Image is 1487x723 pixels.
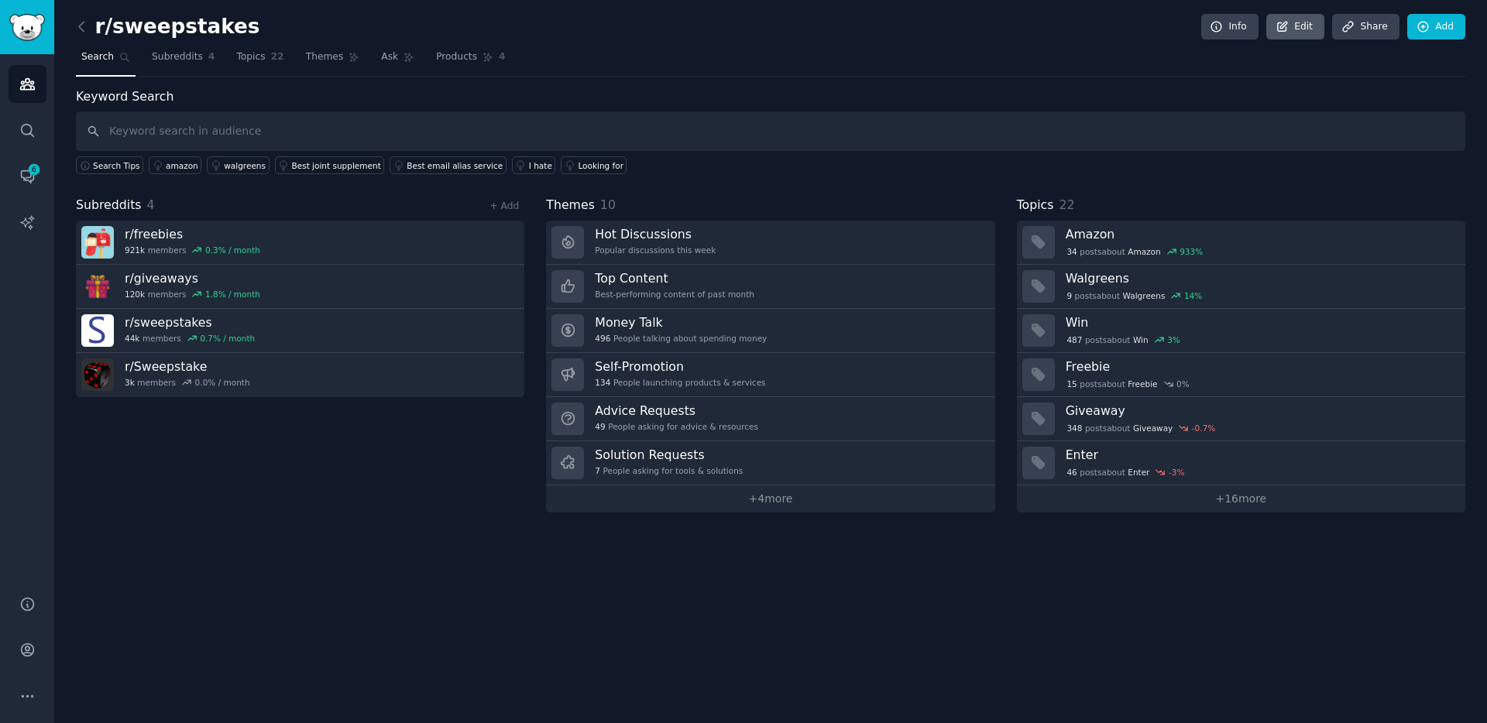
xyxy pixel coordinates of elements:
[376,45,420,77] a: Ask
[147,197,155,212] span: 4
[1192,423,1215,433] div: -0.7 %
[1066,270,1454,286] h3: Walgreens
[1169,467,1184,478] div: -3 %
[546,221,994,265] a: Hot DiscussionsPopular discussions this week
[27,164,41,175] span: 6
[125,289,260,300] div: members
[1133,334,1149,345] span: Win
[1066,465,1187,479] div: post s about
[152,50,203,64] span: Subreddits
[149,156,201,174] a: amazon
[205,289,260,300] div: 1.8 % / month
[1066,467,1077,478] span: 46
[125,377,135,388] span: 3k
[1332,14,1399,40] a: Share
[125,314,255,331] h3: r/ sweepstakes
[1066,421,1217,435] div: post s about
[300,45,366,77] a: Themes
[231,45,289,77] a: Topics22
[1066,423,1082,433] span: 348
[125,245,145,255] span: 921k
[1017,441,1465,485] a: Enter46postsaboutEnter-3%
[195,377,250,388] div: 0.0 % / month
[146,45,220,77] a: Subreddits4
[125,333,255,344] div: members
[125,245,260,255] div: members
[1123,290,1166,301] span: Walgreens
[76,111,1465,151] input: Keyword search in audience
[1128,379,1157,389] span: Freebie
[76,353,524,397] a: r/Sweepstake3kmembers0.0% / month
[595,377,765,388] div: People launching products & services
[1167,334,1180,345] div: 3 %
[1176,379,1190,389] div: 0 %
[76,15,259,39] h2: r/sweepstakes
[512,156,556,174] a: I hate
[9,157,46,195] a: 6
[595,289,754,300] div: Best-performing content of past month
[381,50,398,64] span: Ask
[81,314,114,347] img: sweepstakes
[546,441,994,485] a: Solution Requests7People asking for tools & solutions
[1066,377,1191,391] div: post s about
[9,14,45,41] img: GummySearch logo
[595,377,610,388] span: 134
[125,270,260,286] h3: r/ giveaways
[1066,403,1454,419] h3: Giveaway
[595,270,754,286] h3: Top Content
[125,333,139,344] span: 44k
[306,50,344,64] span: Themes
[595,245,716,255] div: Popular discussions this week
[595,465,743,476] div: People asking for tools & solutions
[595,403,758,419] h3: Advice Requests
[595,314,767,331] h3: Money Talk
[1017,353,1465,397] a: Freebie15postsaboutFreebie0%
[1066,245,1204,259] div: post s about
[275,156,385,174] a: Best joint supplement
[76,156,143,174] button: Search Tips
[93,160,140,171] span: Search Tips
[595,465,600,476] span: 7
[578,160,623,171] div: Looking for
[205,245,260,255] div: 0.3 % / month
[561,156,627,174] a: Looking for
[76,89,173,104] label: Keyword Search
[125,289,145,300] span: 120k
[207,156,269,174] a: walgreens
[1017,221,1465,265] a: Amazon34postsaboutAmazon933%
[1017,485,1465,512] a: +16more
[1017,309,1465,353] a: Win487postsaboutWin3%
[1066,246,1077,257] span: 34
[407,160,503,171] div: Best email alias service
[1133,423,1173,433] span: Giveaway
[546,353,994,397] a: Self-Promotion134People launching products & services
[200,333,255,344] div: 0.7 % / month
[1066,333,1182,347] div: post s about
[81,226,114,259] img: freebies
[76,265,524,309] a: r/giveaways120kmembers1.8% / month
[529,160,552,171] div: I hate
[76,196,142,215] span: Subreddits
[125,377,250,388] div: members
[1066,379,1077,389] span: 15
[595,358,765,375] h3: Self-Promotion
[1128,246,1160,257] span: Amazon
[546,485,994,512] a: +4more
[125,226,260,242] h3: r/ freebies
[1201,14,1259,40] a: Info
[224,160,266,171] div: walgreens
[1266,14,1324,40] a: Edit
[81,358,114,391] img: Sweepstake
[1066,314,1454,331] h3: Win
[436,50,477,64] span: Products
[595,333,767,344] div: People talking about spending money
[546,309,994,353] a: Money Talk496People talking about spending money
[76,309,524,353] a: r/sweepstakes44kmembers0.7% / month
[236,50,265,64] span: Topics
[546,397,994,441] a: Advice Requests49People asking for advice & resources
[1017,265,1465,309] a: Walgreens9postsaboutWalgreens14%
[1066,289,1204,303] div: post s about
[489,200,519,211] a: + Add
[1059,197,1074,212] span: 22
[595,333,610,344] span: 496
